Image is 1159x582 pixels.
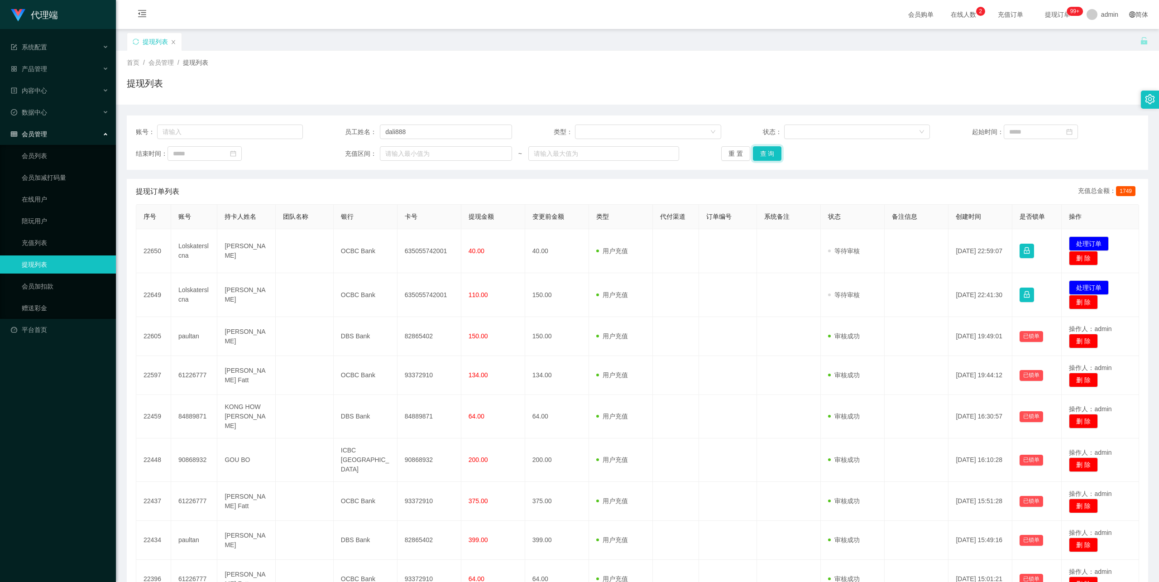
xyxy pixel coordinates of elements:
[596,247,628,255] span: 用户充值
[525,229,589,273] td: 40.00
[217,356,275,395] td: [PERSON_NAME] Fatt
[1066,129,1073,135] i: 图标: calendar
[22,212,109,230] a: 陪玩用户
[660,213,685,220] span: 代付渠道
[11,44,17,50] i: 图标: form
[230,150,236,157] i: 图标: calendar
[11,131,17,137] i: 图标: table
[225,213,256,220] span: 持卡人姓名
[1069,457,1098,472] button: 删 除
[11,9,25,22] img: logo.9652507e.png
[398,317,461,356] td: 82865402
[1020,535,1043,546] button: 已锁单
[345,149,380,159] span: 充值区间：
[127,59,139,66] span: 首页
[136,127,157,137] span: 账号：
[1116,186,1135,196] span: 1749
[171,521,218,560] td: paultan
[283,213,308,220] span: 团队名称
[469,332,488,340] span: 150.00
[334,229,398,273] td: OCBC Bank
[948,521,1012,560] td: [DATE] 15:49:16
[11,87,47,94] span: 内容中心
[763,127,784,137] span: 状态：
[171,482,218,521] td: 61226777
[1069,325,1111,332] span: 操作人：admin
[469,213,494,220] span: 提现金额
[398,273,461,317] td: 635055742001
[398,229,461,273] td: 635055742001
[22,234,109,252] a: 充值列表
[828,536,860,544] span: 审核成功
[136,273,171,317] td: 22649
[398,395,461,438] td: 84889871
[136,482,171,521] td: 22437
[469,536,488,544] span: 399.00
[828,213,841,220] span: 状态
[469,413,484,420] span: 64.00
[171,395,218,438] td: 84889871
[11,87,17,94] i: 图标: profile
[956,213,981,220] span: 创建时间
[398,482,461,521] td: 93372910
[1145,94,1155,104] i: 图标: setting
[532,213,564,220] span: 变更前金额
[11,65,47,72] span: 产品管理
[334,395,398,438] td: DBS Bank
[1020,411,1043,422] button: 已锁单
[710,129,716,135] i: 图标: down
[1069,295,1098,309] button: 删 除
[1020,244,1034,258] button: 图标: lock
[334,273,398,317] td: OCBC Bank
[948,317,1012,356] td: [DATE] 19:49:01
[1069,280,1109,295] button: 处理订单
[948,229,1012,273] td: [DATE] 22:59:07
[345,127,380,137] span: 员工姓名：
[525,438,589,482] td: 200.00
[157,125,303,139] input: 请输入
[143,33,168,50] div: 提现列表
[976,7,985,16] sup: 2
[398,438,461,482] td: 90868932
[217,482,275,521] td: [PERSON_NAME] Fatt
[1020,288,1034,302] button: 图标: lock
[11,109,47,116] span: 数据中心
[469,456,488,463] span: 200.00
[993,11,1028,18] span: 充值订单
[136,521,171,560] td: 22434
[946,11,981,18] span: 在线人数
[136,317,171,356] td: 22605
[1069,364,1111,371] span: 操作人：admin
[1069,499,1098,513] button: 删 除
[1020,370,1043,381] button: 已锁单
[217,395,275,438] td: KONG HOW [PERSON_NAME]
[334,521,398,560] td: DBS Bank
[22,168,109,187] a: 会员加减打码量
[596,536,628,544] span: 用户充值
[143,59,145,66] span: /
[828,413,860,420] span: 审核成功
[512,149,528,159] span: ~
[22,277,109,295] a: 会员加扣款
[892,213,917,220] span: 备注信息
[1020,496,1043,507] button: 已锁单
[341,213,354,220] span: 银行
[133,38,139,45] i: 图标: sync
[919,129,924,135] i: 图标: down
[828,456,860,463] span: 审核成功
[11,11,58,18] a: 代理端
[171,317,218,356] td: paultan
[22,299,109,317] a: 赠送彩金
[1020,331,1043,342] button: 已锁单
[948,482,1012,521] td: [DATE] 15:51:28
[334,438,398,482] td: ICBC [GEOGRAPHIC_DATA]
[828,497,860,505] span: 审核成功
[136,149,168,159] span: 结束时间：
[1040,11,1075,18] span: 提现订单
[380,146,512,161] input: 请输入最小值为
[1020,213,1045,220] span: 是否锁单
[596,413,628,420] span: 用户充值
[596,371,628,379] span: 用户充值
[1140,37,1148,45] i: 图标: unlock
[525,317,589,356] td: 150.00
